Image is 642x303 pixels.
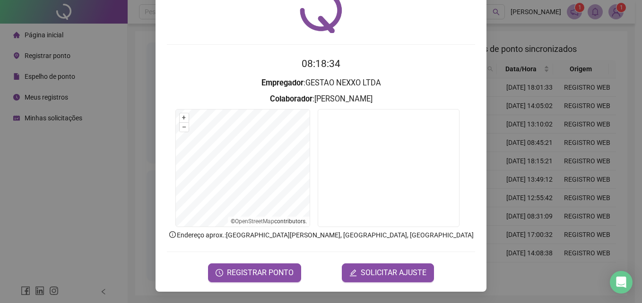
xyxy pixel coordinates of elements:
[167,230,475,240] p: Endereço aprox. : [GEOGRAPHIC_DATA][PERSON_NAME], [GEOGRAPHIC_DATA], [GEOGRAPHIC_DATA]
[342,263,434,282] button: editSOLICITAR AJUSTE
[208,263,301,282] button: REGISTRAR PONTO
[216,269,223,277] span: clock-circle
[610,271,633,294] div: Open Intercom Messenger
[270,94,312,103] strong: Colaborador
[168,230,177,239] span: info-circle
[227,267,294,278] span: REGISTRAR PONTO
[361,267,426,278] span: SOLICITAR AJUSTE
[180,113,189,122] button: +
[349,269,357,277] span: edit
[167,77,475,89] h3: : GESTAO NEXXO LTDA
[167,93,475,105] h3: : [PERSON_NAME]
[231,218,307,225] li: © contributors.
[302,58,340,69] time: 08:18:34
[235,218,274,225] a: OpenStreetMap
[261,78,304,87] strong: Empregador
[180,123,189,132] button: –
